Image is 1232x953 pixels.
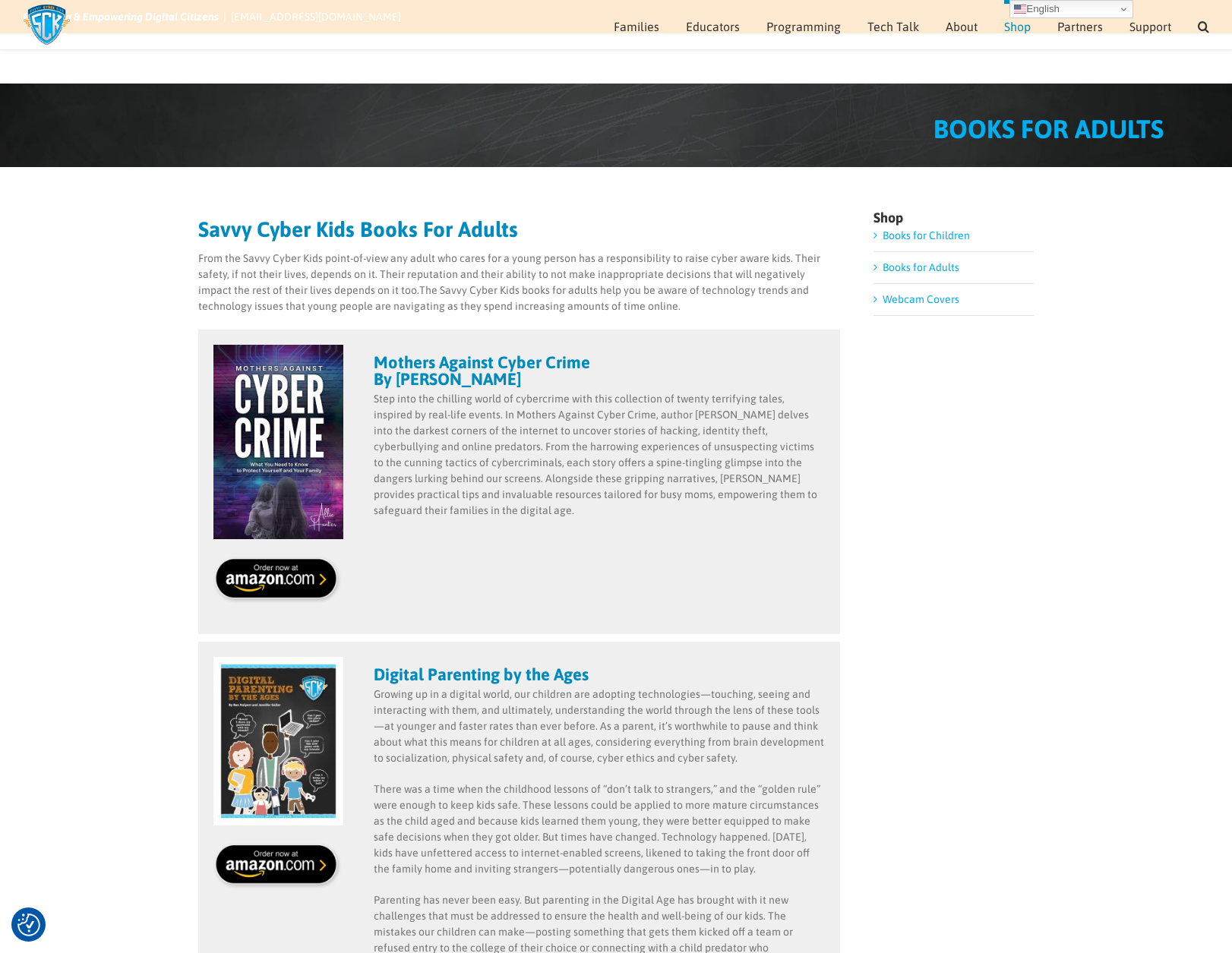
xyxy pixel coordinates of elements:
[374,686,825,766] p: Growing up in a digital world, our children are adopting technologies—touching, seeing and intera...
[933,114,1164,144] span: BOOKS FOR ADULTS
[17,914,40,936] img: Revisit consent button
[198,252,485,264] span: From the Savvy Cyber Kids point-of-view any adult who cares
[198,252,820,296] span: for a young person has a responsibility to raise cyber aware kids. Their safety, if not their liv...
[17,914,40,936] button: Consent Preferences
[198,217,518,241] strong: Savvy Cyber Kids Books For Adults
[374,391,825,519] p: Step into the chilling world of cybercrime with this collection of twenty terrifying tales, inspi...
[374,352,590,389] strong: Mothers Against Cyber Crime By [PERSON_NAME]
[213,657,343,825] img: Digital Parenting by the Ages
[766,21,841,33] span: Programming
[946,21,978,33] span: About
[1057,21,1103,33] span: Partners
[883,293,959,305] a: Webcam Covers
[334,284,419,296] span: depends on it too.
[374,781,825,877] p: There was a time when the childhood lessons of “don’t talk to strangers,” and the “golden rule” w...
[23,4,71,46] img: Savvy Cyber Kids Logo
[873,211,1034,225] h4: Shop
[198,284,809,312] span: The Savvy Cyber Kids books for adults help you be aware of technology trends and technology issue...
[867,21,919,33] span: Tech Talk
[686,21,740,33] span: Educators
[374,664,589,684] strong: Digital Parenting by the Ages
[1014,3,1026,15] img: en
[213,555,343,603] img: Order on Amazon!
[883,229,970,241] a: Books for Children
[213,841,343,889] img: Order on Amazon!
[1129,21,1171,33] span: Support
[883,261,959,273] a: Books for Adults
[614,21,659,33] span: Families
[1004,21,1031,33] span: Shop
